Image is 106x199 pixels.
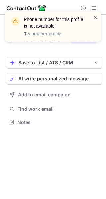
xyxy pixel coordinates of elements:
[7,57,102,69] button: save-profile-one-click
[10,16,21,27] img: warning
[18,76,89,81] span: AI write personalized message
[17,106,99,112] span: Find work email
[17,119,99,125] span: Notes
[24,16,85,29] header: Phone number for this profile is not available
[7,4,46,12] img: ContactOut v5.3.10
[18,60,90,65] div: Save to List / ATS / CRM
[7,89,102,100] button: Add to email campaign
[7,104,102,114] button: Find work email
[24,31,85,37] p: Try another profile
[18,92,71,97] span: Add to email campaign
[7,73,102,85] button: AI write personalized message
[7,118,102,127] button: Notes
